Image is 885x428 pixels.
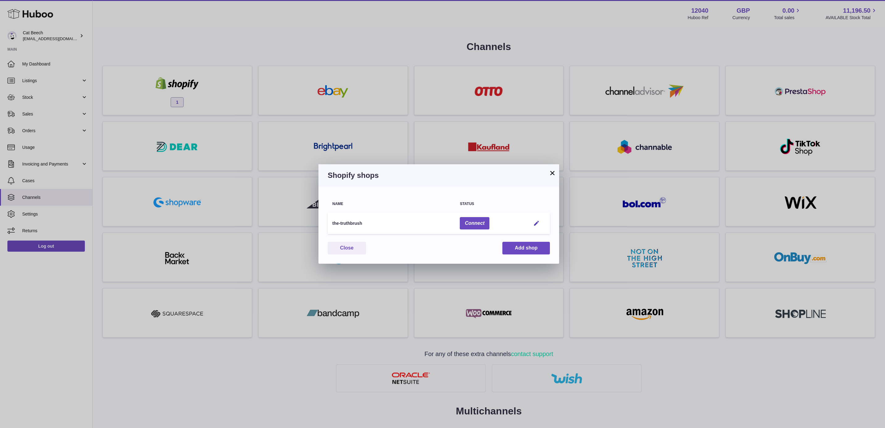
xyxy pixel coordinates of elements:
button: Connect [460,217,489,230]
div: Status [460,202,521,206]
td: the-truthbrush [328,212,455,234]
button: × [549,169,556,177]
h3: Shopify shops [328,170,550,180]
div: Name [332,202,451,206]
button: Add shop [502,242,550,254]
button: Close [328,242,366,254]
